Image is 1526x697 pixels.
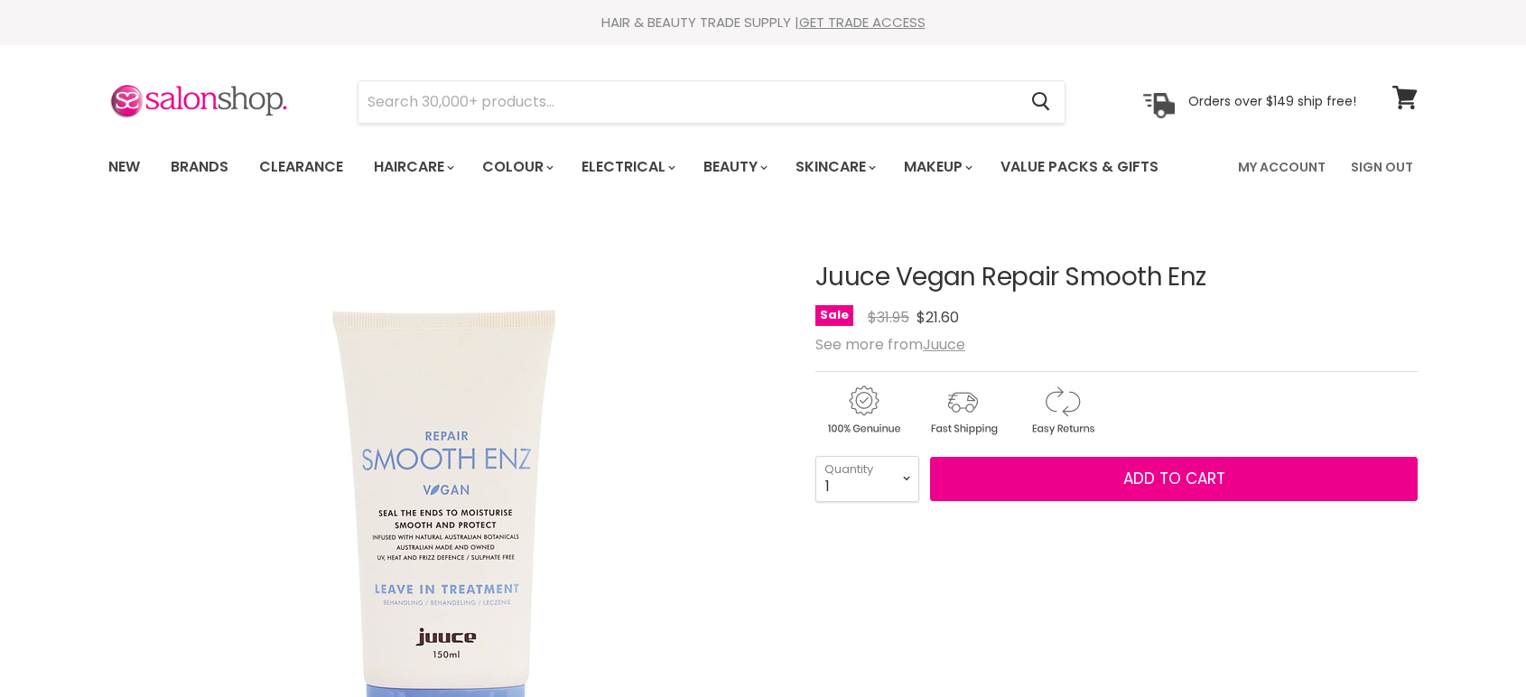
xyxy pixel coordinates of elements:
[690,148,778,186] a: Beauty
[568,148,686,186] a: Electrical
[86,141,1440,193] nav: Main
[95,148,154,186] a: New
[360,148,465,186] a: Haircare
[915,383,1010,438] img: shipping.gif
[815,456,919,501] select: Quantity
[782,148,887,186] a: Skincare
[799,13,926,32] a: GET TRADE ACCESS
[923,334,965,355] a: Juuce
[1123,468,1225,489] span: Add to cart
[86,14,1440,32] div: HAIR & BEAUTY TRADE SUPPLY |
[815,334,965,355] span: See more from
[930,457,1418,502] button: Add to cart
[358,81,1017,123] input: Search
[1340,148,1424,186] a: Sign Out
[917,307,959,328] span: $21.60
[815,305,853,326] span: Sale
[815,383,911,438] img: genuine.gif
[469,148,564,186] a: Colour
[246,148,357,186] a: Clearance
[1436,612,1508,679] iframe: Gorgias live chat messenger
[815,264,1418,292] h1: Juuce Vegan Repair Smooth Enz
[1188,93,1356,109] p: Orders over $149 ship free!
[358,80,1065,124] form: Product
[1014,383,1110,438] img: returns.gif
[987,148,1172,186] a: Value Packs & Gifts
[95,141,1200,193] ul: Main menu
[157,148,242,186] a: Brands
[1227,148,1336,186] a: My Account
[868,307,909,328] span: $31.95
[890,148,983,186] a: Makeup
[1017,81,1065,123] button: Search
